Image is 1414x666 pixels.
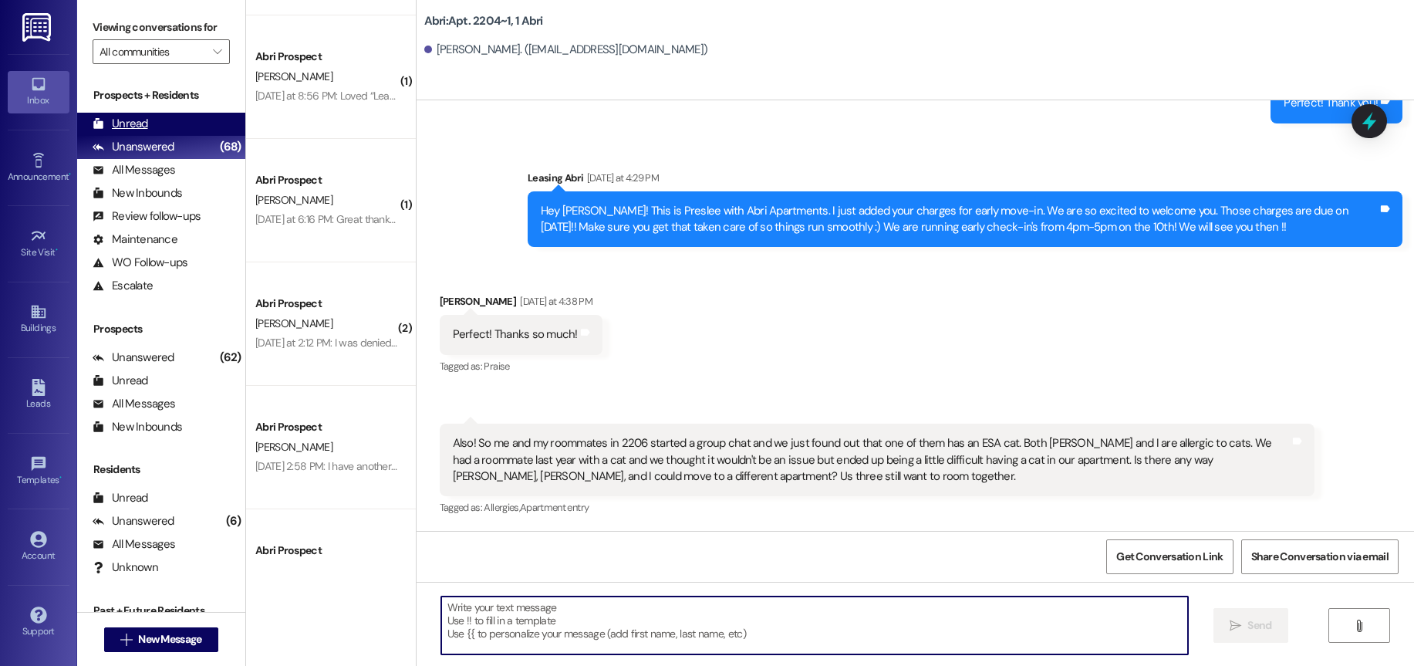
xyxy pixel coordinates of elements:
[93,232,177,248] div: Maintenance
[104,627,218,652] button: New Message
[93,560,158,576] div: Unknown
[1247,617,1271,634] span: Send
[1284,95,1378,111] div: Perfect! Thank you!
[93,278,153,294] div: Escalate
[440,496,1314,519] div: Tagged as:
[216,346,245,370] div: (62)
[1230,620,1241,632] i: 
[424,42,708,58] div: [PERSON_NAME]. ([EMAIL_ADDRESS][DOMAIN_NAME])
[424,13,543,29] b: Abri: Apt. 2204~1, 1 Abri
[583,170,659,186] div: [DATE] at 4:29 PM
[440,355,602,377] div: Tagged as:
[8,602,69,644] a: Support
[138,631,201,647] span: New Message
[93,373,148,389] div: Unread
[56,245,58,255] span: •
[255,49,398,65] div: Abri Prospect
[255,336,1331,350] div: [DATE] at 2:12 PM: I was denied enrollment into the fall semester and they gave me the option to ...
[93,255,187,271] div: WO Follow-ups
[93,15,230,39] label: Viewing conversations for
[528,170,1402,191] div: Leasing Abri
[93,162,175,178] div: All Messages
[93,396,175,412] div: All Messages
[255,459,1057,473] div: [DATE] 2:58 PM: I have another question. If the resident portal doesn't give me an option (like r...
[93,185,182,201] div: New Inbounds
[93,536,175,553] div: All Messages
[93,490,148,506] div: Unread
[541,203,1378,236] div: Hey [PERSON_NAME]! This is Preslee with Abri Apartments. I just added your charges for early move...
[69,169,71,180] span: •
[8,526,69,568] a: Account
[77,87,245,103] div: Prospects + Residents
[453,435,1290,485] div: Also! So me and my roommates in 2206 started a group chat and we just found out that one of them ...
[77,603,245,619] div: Past + Future Residents
[8,71,69,113] a: Inbox
[453,326,578,343] div: Perfect! Thanks so much!
[255,543,398,559] div: Abri Prospect
[255,419,398,435] div: Abri Prospect
[1353,620,1365,632] i: 
[8,374,69,416] a: Leads
[93,419,182,435] div: New Inbounds
[59,472,62,483] span: •
[255,296,398,312] div: Abri Prospect
[1213,608,1288,643] button: Send
[440,293,602,315] div: [PERSON_NAME]
[1241,539,1399,574] button: Share Conversation via email
[255,69,332,83] span: [PERSON_NAME]
[93,116,148,132] div: Unread
[255,193,332,207] span: [PERSON_NAME]
[77,461,245,478] div: Residents
[93,208,201,225] div: Review follow-ups
[77,321,245,337] div: Prospects
[93,139,174,155] div: Unanswered
[484,501,520,514] span: Allergies ,
[516,293,592,309] div: [DATE] at 4:38 PM
[120,634,132,646] i: 
[216,135,245,159] div: (68)
[222,509,245,533] div: (6)
[255,440,332,454] span: [PERSON_NAME]
[8,223,69,265] a: Site Visit •
[255,172,398,188] div: Abri Prospect
[484,360,509,373] span: Praise
[520,501,589,514] span: Apartment entry
[93,513,174,529] div: Unanswered
[100,39,205,64] input: All communities
[8,299,69,340] a: Buildings
[22,13,54,42] img: ResiDesk Logo
[255,316,332,330] span: [PERSON_NAME]
[1251,549,1389,565] span: Share Conversation via email
[1116,549,1223,565] span: Get Conversation Link
[93,350,174,366] div: Unanswered
[213,46,221,58] i: 
[8,451,69,492] a: Templates •
[1106,539,1233,574] button: Get Conversation Link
